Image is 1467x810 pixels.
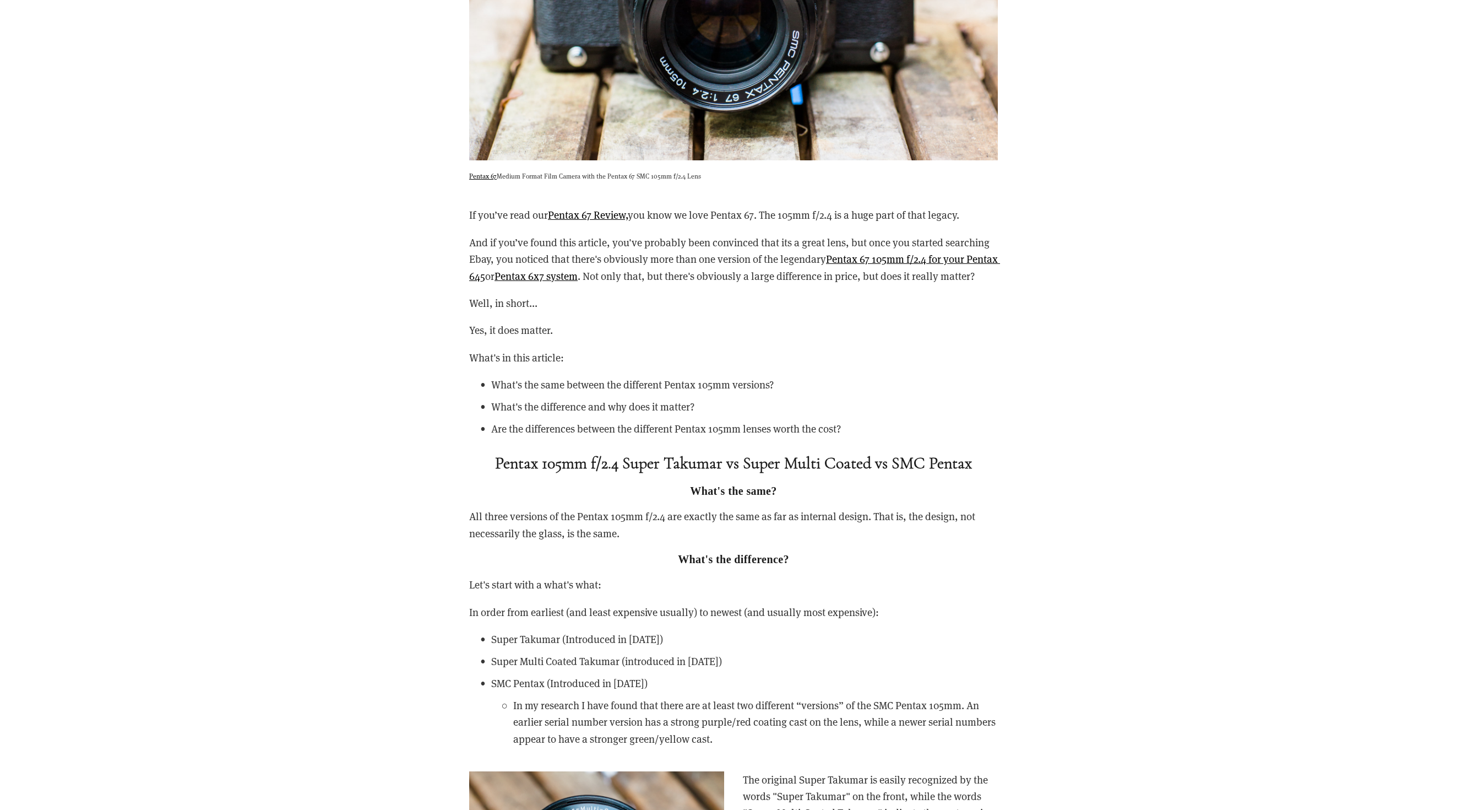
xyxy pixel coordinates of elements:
[491,631,998,647] p: Super Takumar (Introduced in [DATE])
[469,207,998,223] p: If you’ve read our you know we love Pentax 67. The 105mm f/2.4 is a huge part of that legacy.
[469,604,998,620] p: In order from earliest (and least expensive usually) to newest (and usually most expensive):
[469,349,998,366] p: What's in this article:
[469,171,497,180] a: Pentax 67
[513,697,998,747] p: In my research I have found that there are at least two different “versions” of the SMC Pentax 10...
[491,653,998,669] p: Super Multi Coated Takumar (introduced in [DATE])
[469,295,998,311] p: Well, in short...
[495,453,972,473] strong: Pentax 105mm f/2.4 Super Takumar vs Super Multi Coated vs SMC Pentax
[491,420,998,437] p: Are the differences between the different Pentax 105mm lenses worth the cost?
[491,398,998,415] p: What's the difference and why does it matter?
[690,485,777,497] strong: What's the same?
[469,322,998,338] p: Yes, it does matter.
[678,553,789,565] strong: What's the difference?
[491,675,998,692] p: SMC Pentax (Introduced in [DATE])
[495,269,578,283] a: Pentax 6x7 system
[491,376,998,393] p: What's the same between the different Pentax 105mm versions?
[469,234,998,284] p: And if you’ve found this article, you've probably been convinced that its a great lens, but once ...
[548,208,628,222] a: Pentax 67 Review,
[469,576,998,593] p: Let's start with a what's what:
[469,170,998,181] p: Medium Format Film Camera with the Pentax 67 SMC 105mm f/2.4 Lens
[469,252,1000,282] a: Pentax 67 105mm f/2.4 for your Pentax 645
[469,508,998,542] p: All three versions of the Pentax 105mm f/2.4 are exactly the same as far as internal design. That...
